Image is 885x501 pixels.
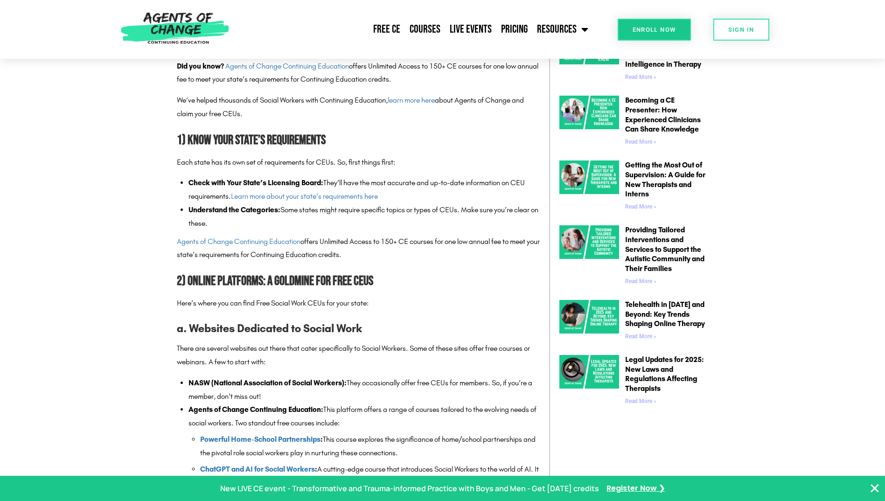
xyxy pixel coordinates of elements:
strong: Agents of Change Continuing Education: [188,405,323,414]
button: Close Banner [869,483,880,494]
p: New LIVE CE event - Transformative and Trauma-informed Practice with Boys and Men - Get [DATE] cr... [220,482,599,495]
strong: Check with Your State’s Licensing Board: [188,178,323,187]
a: Legal Updates for 2025 New Laws and Regulations Affecting Therapists [559,355,619,408]
p: Here’s where you can find Free Social Work CEUs for your state: [177,297,540,310]
strong: NASW (National Association of Social Workers): [188,378,347,387]
a: Becoming a CE Presenter: How Experienced Clinicians Can Share Knowledge [625,96,701,133]
a: Getting the Most Out of Supervision: A Guide for New Therapists and Interns [625,160,705,198]
li: Some states might require specific topics or types of CEUs. Make sure you’re clear on these. [188,203,540,230]
img: Telehealth in 2025 and Beyond Key Trends Shaping Online Therapy [559,300,619,334]
a: Read more about AI in Mental Health: What Clinicians Need to Know About Artificial Intelligence i... [625,74,656,80]
a: Read more about Telehealth in 2025 and Beyond: Key Trends Shaping Online Therapy [625,333,656,340]
h3: a. Websites Dedicated to Social Work [177,320,540,337]
img: Getting the Most Out of Supervision A Guide for New Therapists and Interns [559,160,619,194]
a: Becoming a CE Presenter How Experienced Clinicians Can Share Knowledge [559,96,619,149]
a: Free CE [369,18,405,41]
a: Read more about Providing Tailored Interventions and Services to Support the Autistic Community a... [625,278,656,285]
h2: 1) Know Your State’s Requirements [177,130,540,151]
a: Getting the Most Out of Supervision A Guide for New Therapists and Interns [559,160,619,214]
a: SIGN IN [713,19,769,41]
a: ChatGPT and AI for Social Workers [200,465,315,473]
p: Each state has its own set of requirements for CEUs. So, first things first: [177,156,540,169]
a: Providing Tailored Interventions and Services to Support the Autistic Community and Their Families [625,225,704,273]
img: Providing Tailored Interventions and Services to Support the Autistic Community [559,225,619,259]
a: Telehealth in [DATE] and Beyond: Key Trends Shaping Online Therapy [625,300,705,328]
p: We’ve helped thousands of Social Workers with Continuing Education, about Agents of Change and cl... [177,94,540,121]
strong: : [200,435,323,444]
strong: Understand the Categories: [188,205,280,214]
li: They occasionally offer free CEUs for members. So, if you’re a member, don’t miss out! [188,376,540,404]
a: Providing Tailored Interventions and Services to Support the Autistic Community [559,225,619,288]
a: Courses [405,18,445,41]
a: Learn more about your state’s requirements here [231,192,378,201]
span: Enroll Now [633,27,676,33]
img: Legal Updates for 2025 New Laws and Regulations Affecting Therapists [559,355,619,389]
img: Becoming a CE Presenter How Experienced Clinicians Can Share Knowledge [559,96,619,129]
a: Enroll Now [618,19,691,41]
a: Read more about Becoming a CE Presenter: How Experienced Clinicians Can Share Knowledge [625,139,656,145]
a: learn more here [388,96,435,104]
li: This course explores the significance of home/school partnerships and the pivotal role social wor... [200,433,540,460]
a: Read more about Legal Updates for 2025: New Laws and Regulations Affecting Therapists [625,398,656,404]
a: Telehealth in 2025 and Beyond Key Trends Shaping Online Therapy [559,300,619,343]
a: Powerful Home-School Partnerships [200,435,321,444]
a: Agents of Change Continuing Education [177,237,300,246]
li: They’ll have the most accurate and up-to-date information on CEU requirements. [188,176,540,203]
strong: : [200,465,317,473]
a: Agents of Change Continuing Education [225,62,349,70]
a: Legal Updates for 2025: New Laws and Regulations Affecting Therapists [625,355,704,393]
h2: 2) Online Platforms: A Goldmine for Free CEUs [177,271,540,292]
p: There are several websites out there that cater specifically to Social Workers. Some of these sit... [177,342,540,369]
a: Resources [532,18,593,41]
span: SIGN IN [728,27,754,33]
a: Read more about Getting the Most Out of Supervision: A Guide for New Therapists and Interns [625,203,656,210]
nav: Menu [234,18,593,41]
a: Register Now ❯ [606,482,665,495]
strong: Did you know? [177,62,224,70]
p: offers Unlimited Access to 150+ CE courses for one low annual fee to meet your state’s requiremen... [177,60,540,87]
p: offers Unlimited Access to 150+ CE courses for one low annual fee to meet your state’s requiremen... [177,235,540,262]
a: Live Events [445,18,496,41]
a: Pricing [496,18,532,41]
